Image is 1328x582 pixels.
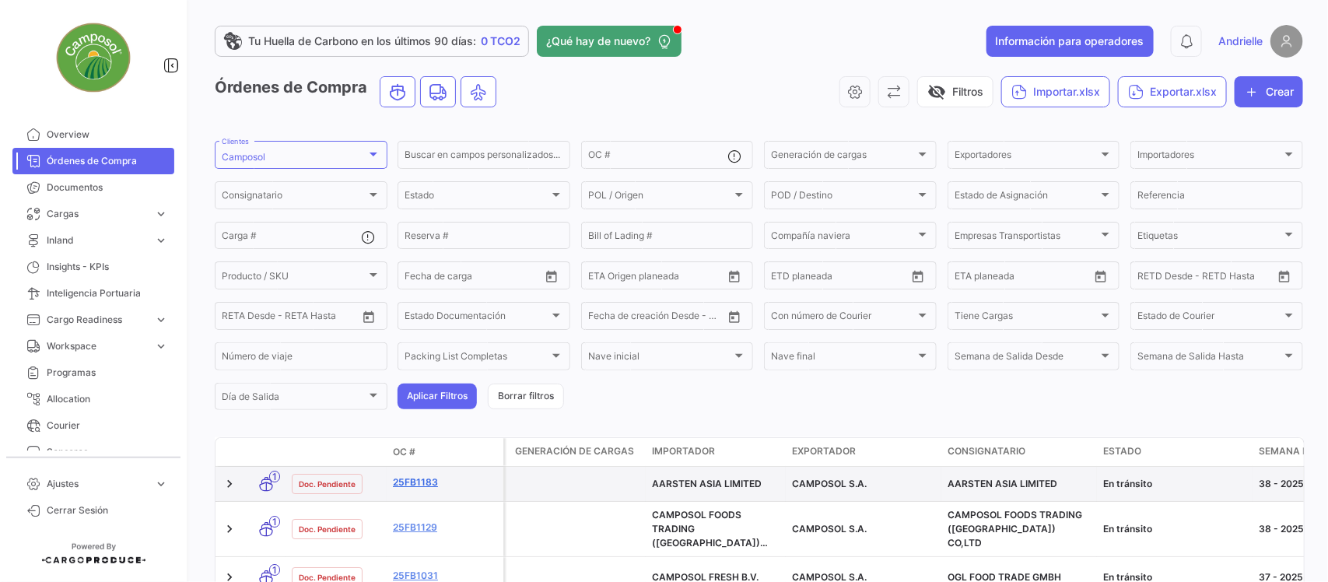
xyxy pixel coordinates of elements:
a: Tu Huella de Carbono en los últimos 90 días:0 TCO2 [215,26,529,57]
span: Consignatario [222,192,366,203]
span: Día de Salida [222,394,366,405]
div: En tránsito [1103,477,1246,491]
a: Programas [12,359,174,386]
button: Exportar.xlsx [1118,76,1227,107]
span: Packing List Completas [405,353,549,364]
a: Insights - KPIs [12,254,174,280]
span: POD / Destino [771,192,916,203]
input: Desde [588,313,616,324]
span: AARSTEN ASIA LIMITED [652,478,762,489]
button: Open calendar [723,265,746,288]
button: Open calendar [357,305,380,328]
input: Desde [771,272,799,283]
span: Con número de Courier [771,313,916,324]
span: Importador [652,444,715,458]
span: Cargas [47,207,148,221]
button: visibility_offFiltros [917,76,993,107]
span: Producto / SKU [222,272,366,283]
datatable-header-cell: Generación de cargas [506,438,646,466]
datatable-header-cell: Estado Doc. [286,446,387,458]
button: Información para operadores [986,26,1154,57]
h3: Órdenes de Compra [215,76,501,107]
button: Air [461,77,496,107]
span: Cargo Readiness [47,313,148,327]
span: Courier [47,419,168,433]
a: 25FB1183 [393,475,497,489]
datatable-header-cell: Estado [1097,438,1253,466]
button: Open calendar [1089,265,1113,288]
span: Overview [47,128,168,142]
span: Tiene Cargas [955,313,1099,324]
span: Exportador [792,444,856,458]
span: Workspace [47,339,148,353]
span: expand_more [154,207,168,221]
span: Programas [47,366,168,380]
input: Hasta [627,272,692,283]
a: Inteligencia Portuaria [12,280,174,307]
datatable-header-cell: OC # [387,439,503,465]
img: d0e946ec-b6b7-478a-95a2-5c59a4021789.jpg [54,19,132,96]
datatable-header-cell: Exportador [786,438,941,466]
button: Open calendar [1273,265,1296,288]
span: ¿Qué hay de nuevo? [546,33,650,49]
span: POL / Origen [588,192,733,203]
span: Insights - KPIs [47,260,168,274]
button: Land [421,77,455,107]
span: Estado [1103,444,1141,458]
div: En tránsito [1103,522,1246,536]
input: Desde [222,313,250,324]
span: visibility_off [927,82,946,101]
span: Allocation [47,392,168,406]
a: Expand/Collapse Row [222,476,237,492]
button: Crear [1235,76,1303,107]
span: CAMPOSOL S.A. [792,523,867,535]
input: Hasta [993,272,1058,283]
span: Empresas Transportistas [955,233,1099,244]
span: Documentos [47,181,168,195]
input: Hasta [627,313,692,324]
input: Desde [588,272,616,283]
a: Allocation [12,386,174,412]
span: Nave final [771,353,916,364]
span: Estado de Courier [1137,313,1282,324]
span: CAMPOSOL FOODS TRADING (SHANGHAI) CO,LTD [652,509,768,563]
input: Desde [955,272,983,283]
span: Andrielle [1218,33,1263,49]
input: Desde [405,272,433,283]
span: Doc. Pendiente [299,478,356,490]
span: AARSTEN ASIA LIMITED [948,478,1057,489]
span: Consignatario [948,444,1025,458]
span: Semana de Salida Hasta [1137,353,1282,364]
img: placeholder-user.png [1270,25,1303,58]
button: ¿Qué hay de nuevo? [537,26,682,57]
a: Expand/Collapse Row [222,521,237,537]
span: Cerrar Sesión [47,503,168,517]
datatable-header-cell: Modo de Transporte [247,446,286,458]
span: Tu Huella de Carbono en los últimos 90 días: [248,33,476,49]
button: Open calendar [723,305,746,328]
a: Órdenes de Compra [12,148,174,174]
span: Semana de Salida Desde [955,353,1099,364]
button: Open calendar [540,265,563,288]
input: Hasta [261,313,325,324]
input: Hasta [1176,272,1241,283]
input: Hasta [810,272,874,283]
span: Sensores [47,445,168,459]
datatable-header-cell: Consignatario [941,438,1097,466]
button: Importar.xlsx [1001,76,1110,107]
mat-select-trigger: Camposol [222,151,265,163]
span: Estado Documentación [405,313,549,324]
span: OC # [393,445,415,459]
button: Open calendar [906,265,930,288]
a: Documentos [12,174,174,201]
span: 1 [269,516,280,528]
span: expand_more [154,477,168,491]
a: Sensores [12,439,174,465]
span: Doc. Pendiente [299,523,356,535]
span: Inland [47,233,148,247]
span: Ajustes [47,477,148,491]
span: Nave inicial [588,353,733,364]
span: CAMPOSOL S.A. [792,478,867,489]
span: 0 TCO2 [481,33,520,49]
span: 1 [269,471,280,482]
